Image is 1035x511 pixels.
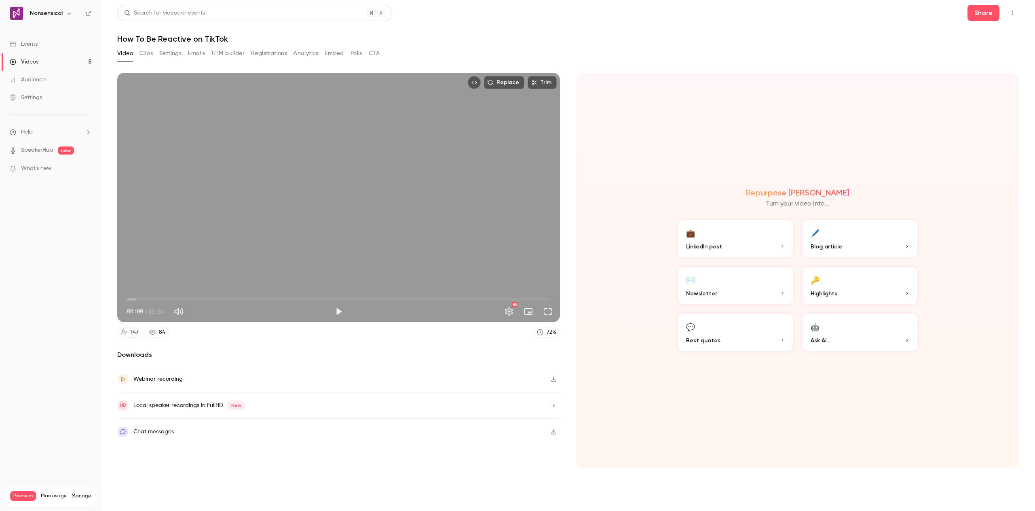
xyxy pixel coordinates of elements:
h1: How To Be Reactive on TikTok [117,34,1019,44]
div: 🖊️ [811,227,820,239]
button: Full screen [540,303,556,320]
button: 🖊️Blog article [801,218,919,259]
button: Registrations [251,47,287,60]
button: Emails [188,47,205,60]
a: 84 [146,327,169,338]
button: Share [967,5,999,21]
div: ✉️ [686,274,695,286]
button: Turn on miniplayer [520,303,537,320]
button: 🔑Highlights [801,265,919,306]
span: / [144,307,147,316]
span: 00:00 [127,307,143,316]
span: new [58,146,74,155]
h2: Repurpose [PERSON_NAME] [746,188,849,197]
a: SpeakerHub [21,146,53,155]
div: Settings [10,93,42,102]
span: Highlights [811,289,837,298]
div: Webinar recording [133,374,183,384]
span: Newsletter [686,289,717,298]
button: 💬Best quotes [676,312,794,353]
span: Blog article [811,242,842,251]
span: Premium [10,491,36,501]
button: Polls [351,47,362,60]
div: 💼 [686,227,695,239]
div: 🤖 [811,320,820,333]
button: 🤖Ask Ai... [801,312,919,353]
div: Search for videos or events [124,9,205,17]
button: Mute [171,303,187,320]
button: 💼LinkedIn post [676,218,794,259]
div: 147 [131,328,139,337]
button: Trim [528,76,557,89]
button: Analytics [294,47,319,60]
div: 🔑 [811,274,820,286]
a: 72% [533,327,560,338]
span: What's new [21,164,51,173]
button: Settings [159,47,182,60]
button: Settings [501,303,517,320]
span: New [228,401,245,410]
a: Manage [72,493,91,499]
div: 00:00 [127,307,164,316]
span: LinkedIn post [686,242,722,251]
div: Chat messages [133,427,174,437]
p: Turn your video into... [766,199,829,209]
button: Embed video [468,76,481,89]
div: Audience [10,76,46,84]
div: Videos [10,58,38,66]
div: Local speaker recordings in FullHD [133,401,245,410]
button: ✉️Newsletter [676,265,794,306]
div: 72 % [547,328,556,337]
div: HD [512,302,517,307]
div: 84 [159,328,165,337]
a: 147 [117,327,142,338]
div: 💬 [686,320,695,333]
h6: Nonsensical [30,9,63,17]
button: CTA [369,47,380,60]
span: Help [21,128,33,136]
button: Video [117,47,133,60]
button: Play [331,303,347,320]
span: 59:51 [148,307,164,316]
button: Clips [139,47,153,60]
button: UTM builder [212,47,245,60]
h2: Downloads [117,350,560,360]
li: help-dropdown-opener [10,128,91,136]
div: Events [10,40,38,48]
button: Replace [484,76,524,89]
span: Best quotes [686,336,720,345]
img: Nonsensical [10,7,23,20]
iframe: Noticeable Trigger [82,165,91,172]
span: Plan usage [41,493,67,499]
button: Top Bar Actions [1006,6,1019,19]
span: Ask Ai... [811,336,830,345]
button: Embed [325,47,344,60]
